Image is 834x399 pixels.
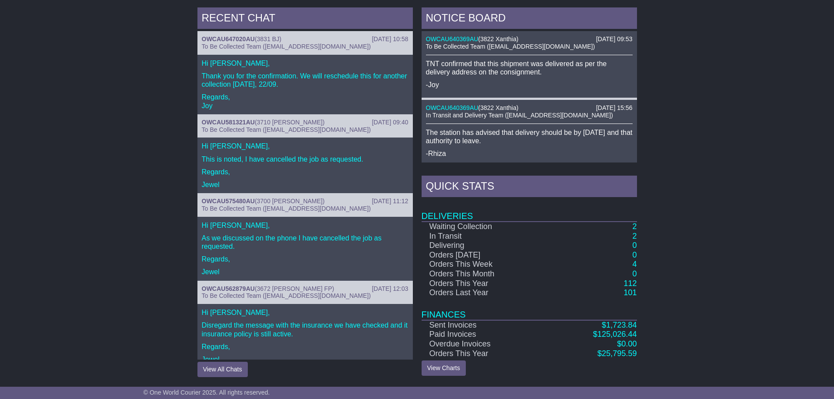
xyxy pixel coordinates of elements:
a: View Charts [422,360,466,376]
span: 0.00 [621,339,637,348]
td: Overdue Invoices [422,339,548,349]
div: [DATE] 09:40 [372,119,408,126]
p: Regards, Joy [202,93,408,109]
div: [DATE] 15:56 [596,104,632,112]
a: OWCAU575480AU [202,198,255,205]
a: OWCAU581321AU [202,119,255,126]
a: $1,723.84 [602,321,637,329]
td: Orders This Year [422,279,548,289]
div: NOTICE BOARD [422,7,637,31]
td: Finances [422,298,637,320]
td: Deliveries [422,199,637,222]
a: 4 [632,260,637,268]
span: To Be Collected Team ([EMAIL_ADDRESS][DOMAIN_NAME]) [202,292,371,299]
span: 1,723.84 [606,321,637,329]
div: [DATE] 11:12 [372,198,408,205]
td: Orders This Month [422,269,548,279]
a: $0.00 [617,339,637,348]
p: Hi [PERSON_NAME], [202,221,408,230]
a: 112 [623,279,637,288]
span: 3672 [PERSON_NAME] FP [257,285,332,292]
a: 101 [623,288,637,297]
div: ( ) [426,35,633,43]
div: Quick Stats [422,176,637,199]
a: OWCAU640369AU [426,104,479,111]
p: Jewel [202,180,408,189]
td: Delivering [422,241,548,251]
p: The station has advised that delivery should be by [DATE] and that authority to leave. [426,128,633,145]
a: $25,795.59 [597,349,637,358]
p: Hi [PERSON_NAME], [202,59,408,67]
p: TNT confirmed that this shipment was delivered as per the delivery address on the consignment. [426,60,633,76]
a: 2 [632,232,637,240]
p: -Rhiza [426,149,633,158]
td: Waiting Collection [422,222,548,232]
td: Orders This Week [422,260,548,269]
p: Thank you for the confirmation. We will reschedule this for another collection [DATE], 22/09. [202,72,408,88]
span: 3831 BJ [257,35,279,42]
p: As we discussed on the phone I have cancelled the job as requested. [202,234,408,251]
span: To Be Collected Team ([EMAIL_ADDRESS][DOMAIN_NAME]) [202,43,371,50]
a: 0 [632,241,637,250]
span: 3700 [PERSON_NAME] [257,198,323,205]
p: This is noted, I have cancelled the job as requested. [202,155,408,163]
div: [DATE] 12:03 [372,285,408,293]
a: OWCAU562879AU [202,285,255,292]
div: RECENT CHAT [197,7,413,31]
button: View All Chats [197,362,248,377]
a: OWCAU640369AU [426,35,479,42]
span: In Transit and Delivery Team ([EMAIL_ADDRESS][DOMAIN_NAME]) [426,112,613,119]
span: 25,795.59 [602,349,637,358]
div: ( ) [202,119,408,126]
a: 0 [632,251,637,259]
p: Regards, [202,255,408,263]
p: Jewel [202,268,408,276]
p: -Joy [426,81,633,89]
p: Hi [PERSON_NAME], [202,308,408,317]
span: 125,026.44 [597,330,637,339]
td: Orders [DATE] [422,251,548,260]
a: 0 [632,269,637,278]
span: 3822 Xanthia [480,104,517,111]
td: Sent Invoices [422,320,548,330]
div: ( ) [202,35,408,43]
span: To Be Collected Team ([EMAIL_ADDRESS][DOMAIN_NAME]) [426,43,595,50]
span: To Be Collected Team ([EMAIL_ADDRESS][DOMAIN_NAME]) [202,205,371,212]
p: Hi [PERSON_NAME], [202,142,408,150]
p: Jewel [202,355,408,364]
span: To Be Collected Team ([EMAIL_ADDRESS][DOMAIN_NAME]) [202,126,371,133]
div: ( ) [202,198,408,205]
span: © One World Courier 2025. All rights reserved. [144,389,270,396]
div: [DATE] 09:53 [596,35,632,43]
p: Regards, [202,343,408,351]
div: ( ) [202,285,408,293]
p: Regards, [202,168,408,176]
p: Disregard the message with the insurance we have checked and it insurance policy is still active. [202,321,408,338]
td: Paid Invoices [422,330,548,339]
td: Orders This Year [422,349,548,359]
span: 3822 Xanthia [480,35,517,42]
td: Orders Last Year [422,288,548,298]
a: 2 [632,222,637,231]
div: ( ) [426,104,633,112]
a: $125,026.44 [593,330,637,339]
td: In Transit [422,232,548,241]
div: [DATE] 10:58 [372,35,408,43]
span: 3710 [PERSON_NAME] [257,119,323,126]
a: OWCAU647020AU [202,35,255,42]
